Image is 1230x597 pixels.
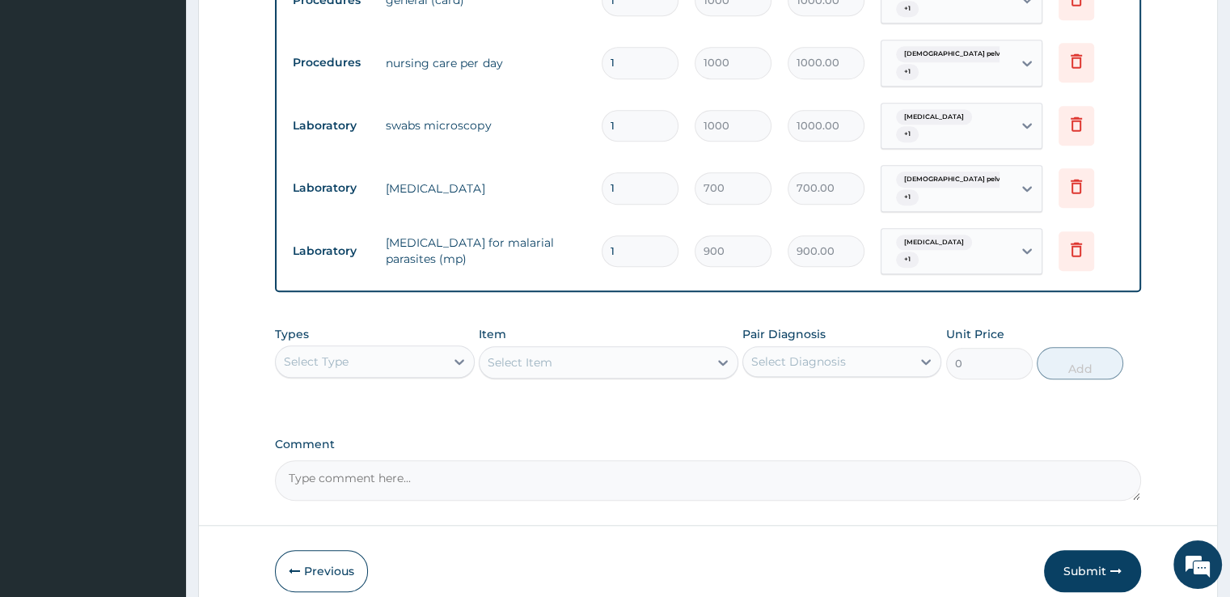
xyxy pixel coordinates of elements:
button: Submit [1044,550,1141,592]
div: Select Diagnosis [751,354,846,370]
span: [DEMOGRAPHIC_DATA] pelvic inflammatory dis... [896,46,1076,62]
span: + 1 [896,64,919,80]
label: Item [479,326,506,342]
img: d_794563401_company_1708531726252_794563401 [30,81,66,121]
span: + 1 [896,252,919,268]
button: Add [1037,347,1123,379]
span: [DEMOGRAPHIC_DATA] pelvic inflammatory dis... [896,171,1076,188]
label: Comment [275,438,1140,451]
td: Procedures [285,48,378,78]
td: [MEDICAL_DATA] [378,172,593,205]
label: Pair Diagnosis [742,326,826,342]
td: [MEDICAL_DATA] for malarial parasites (mp) [378,227,593,275]
label: Types [275,328,309,341]
div: Select Type [284,354,349,370]
td: Laboratory [285,111,378,141]
td: swabs microscopy [378,109,593,142]
button: Previous [275,550,368,592]
span: [MEDICAL_DATA] [896,109,972,125]
span: We're online! [94,189,223,353]
td: nursing care per day [378,47,593,79]
td: Laboratory [285,236,378,266]
span: + 1 [896,126,919,142]
div: Minimize live chat window [265,8,304,47]
label: Unit Price [946,326,1004,342]
div: Chat with us now [84,91,272,112]
textarea: Type your message and hit 'Enter' [8,413,308,469]
td: Laboratory [285,173,378,203]
span: + 1 [896,189,919,205]
span: + 1 [896,1,919,17]
span: [MEDICAL_DATA] [896,235,972,251]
